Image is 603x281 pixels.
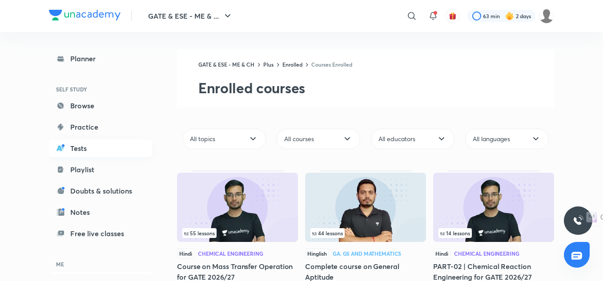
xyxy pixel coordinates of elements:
div: left [438,228,549,238]
div: infocontainer [310,228,421,238]
div: infosection [310,228,421,238]
span: 44 lessons [312,230,343,236]
div: infocontainer [182,228,293,238]
img: streak [505,12,514,20]
span: All educators [378,135,415,143]
a: Browse [49,97,152,115]
img: Company Logo [49,10,121,20]
h6: SELF STUDY [49,82,152,97]
img: avatar [449,12,457,20]
span: All courses [284,135,314,143]
div: left [182,228,293,238]
div: infosection [182,228,293,238]
span: Hindi [177,249,194,258]
a: Company Logo [49,10,121,23]
div: GA, GS and Mathematics [333,251,401,256]
span: 14 lessons [440,230,470,236]
a: Doubts & solutions [49,182,152,200]
a: Free live classes [49,225,152,242]
span: Hindi [433,249,450,258]
div: infocontainer [438,228,549,238]
div: left [310,228,421,238]
a: GATE & ESE - ME & CH [198,61,254,68]
button: avatar [446,9,460,23]
a: Courses Enrolled [311,61,352,68]
a: Notes [49,203,152,221]
a: Enrolled [282,61,302,68]
button: GATE & ESE - ME & ... [143,7,238,25]
a: Playlist [49,161,152,178]
div: Chemical Engineering [454,251,519,256]
span: All languages [473,135,510,143]
span: 55 lessons [184,230,215,236]
span: All topics [190,135,215,143]
img: Thumbnail [305,173,426,242]
h6: ME [49,257,152,272]
a: Plus [263,61,273,68]
h2: Enrolled courses [198,79,554,97]
a: Practice [49,118,152,136]
img: yash Singh [539,8,554,24]
a: Planner [49,50,152,67]
img: ttu [573,215,583,226]
img: Thumbnail [433,173,554,242]
span: Hinglish [305,249,329,258]
a: Tests [49,139,152,157]
div: Chemical Engineering [198,251,263,256]
img: Thumbnail [177,173,298,242]
div: infosection [438,228,549,238]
